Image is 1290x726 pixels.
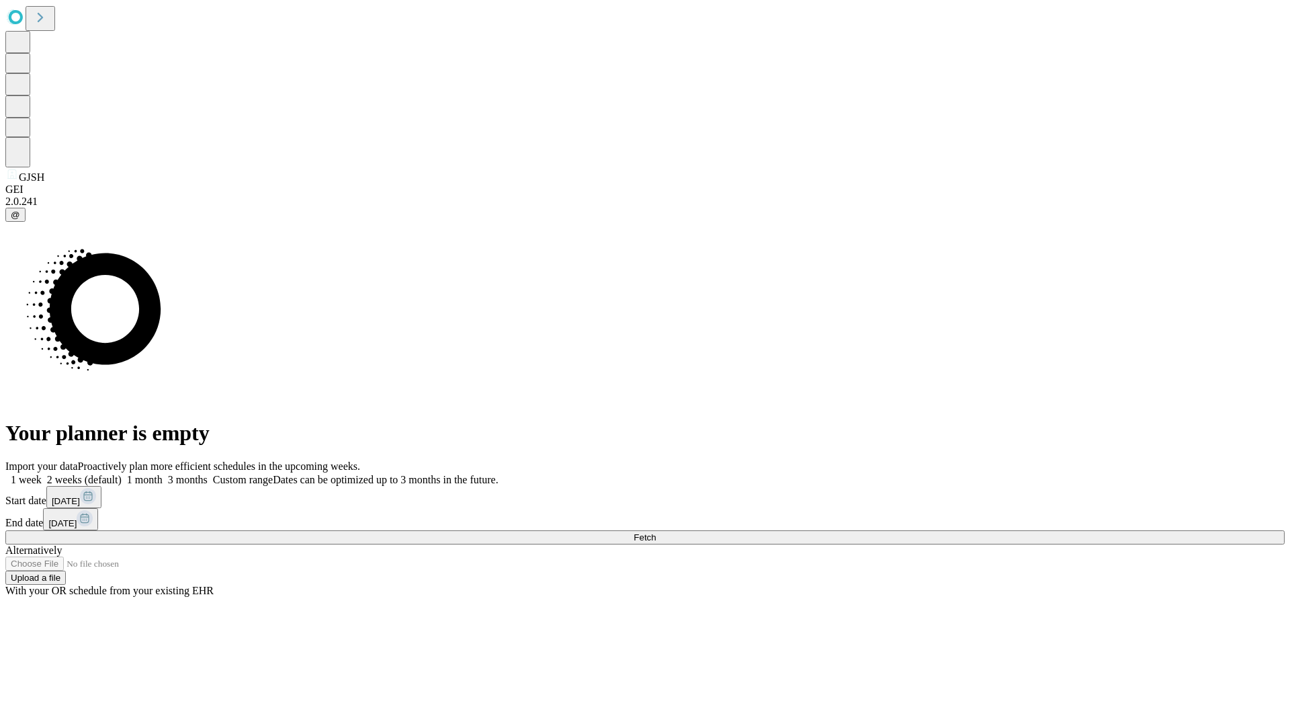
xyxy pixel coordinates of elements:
span: Alternatively [5,544,62,556]
div: End date [5,508,1285,530]
button: @ [5,208,26,222]
h1: Your planner is empty [5,421,1285,446]
button: [DATE] [43,508,98,530]
div: Start date [5,486,1285,508]
span: With your OR schedule from your existing EHR [5,585,214,596]
span: Custom range [213,474,273,485]
span: 2 weeks (default) [47,474,122,485]
button: [DATE] [46,486,101,508]
span: 1 week [11,474,42,485]
span: Import your data [5,460,78,472]
span: 3 months [168,474,208,485]
span: Fetch [634,532,656,542]
span: Proactively plan more efficient schedules in the upcoming weeks. [78,460,360,472]
span: 1 month [127,474,163,485]
span: @ [11,210,20,220]
button: Fetch [5,530,1285,544]
div: 2.0.241 [5,196,1285,208]
button: Upload a file [5,571,66,585]
div: GEI [5,184,1285,196]
span: [DATE] [52,496,80,506]
span: [DATE] [48,518,77,528]
span: GJSH [19,171,44,183]
span: Dates can be optimized up to 3 months in the future. [273,474,498,485]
